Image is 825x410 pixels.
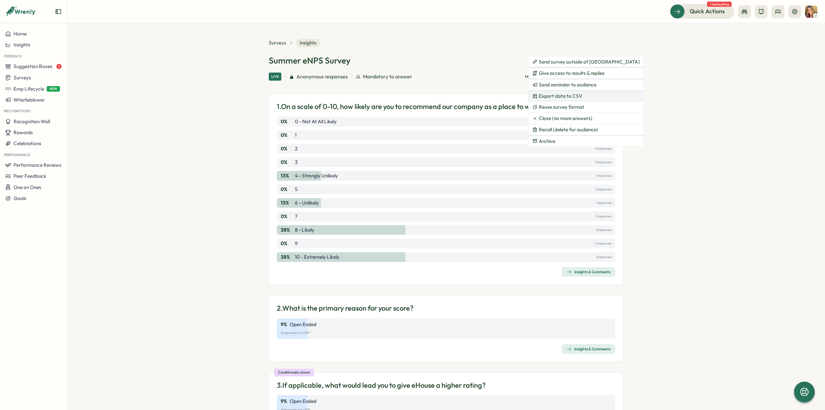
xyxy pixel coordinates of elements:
p: 8 - Likely [295,226,314,234]
p: 0 - Not at all likely [295,118,337,125]
span: Insights [14,42,30,48]
p: 9 % [281,321,287,328]
p: 0 responses [595,145,611,152]
p: 1. On a scale of 0-10, how likely are you to recommend our company as a place to work to friends? [277,102,575,112]
p: 3 responses [596,254,611,261]
h1: Summer eNPS Survey [269,55,351,66]
p: 7 [295,213,297,220]
span: Recall (delete for audience) [539,127,598,133]
span: Recognition Wall [14,118,50,125]
button: Send survey outside of [GEOGRAPHIC_DATA] [529,56,644,67]
p: 0 % [281,145,294,152]
button: Reuse survey format [529,102,644,113]
p: 0 % [281,132,294,139]
span: Home [14,31,27,37]
span: Give access to results & replies [539,70,605,76]
p: 5 [295,186,297,193]
span: Emp Lifecycle [14,86,44,92]
p: 0 responses [595,240,611,247]
p: 13 % [281,172,294,179]
span: Performance Reviews [14,162,62,168]
button: Archive [529,136,644,147]
p: 0 responses [595,186,611,193]
p: 0 responses [595,213,611,220]
span: Quick Actions [690,7,725,15]
p: Managed by [525,74,582,80]
p: 9 [295,240,298,247]
span: Whistleblower [14,97,45,103]
p: 38 % [281,226,294,234]
span: NEW [47,86,60,92]
p: 1 [295,132,296,139]
p: 8 responses out of 89 [281,329,611,336]
a: Surveys [269,39,286,46]
button: Give access to results & replies [529,68,644,79]
p: 2 [295,145,297,152]
p: 10 - Extremely likely [295,254,339,261]
p: 0 % [281,118,294,125]
span: Peer Feedback [14,173,46,179]
span: Send reminder to audience [539,82,597,88]
p: 9 % [281,398,287,405]
img: Tarin O'Neill [805,5,817,18]
button: Export data to CSV [529,91,644,102]
p: 1 responses [597,199,611,206]
span: Archive [539,138,555,144]
span: Celebrations [14,140,41,146]
span: Close (no more answers) [539,115,592,121]
span: Reuse survey format [539,104,584,110]
button: Insights & Comments [562,344,615,354]
div: Insights & Comments [567,346,610,352]
span: Send survey outside of [GEOGRAPHIC_DATA] [539,59,640,65]
div: Live [269,73,281,81]
p: 1 responses [597,172,611,179]
span: Insights [296,39,320,47]
button: Quick Actions [670,4,734,18]
span: Rewards [14,129,33,135]
button: Expand sidebar [55,8,62,15]
p: 0 % [281,159,294,166]
p: Open Ended [290,398,316,405]
span: Surveys [14,75,31,81]
span: One on Ones [14,184,41,190]
p: 0 % [281,240,294,247]
div: Insights & Comments [567,269,610,275]
span: Goals [14,195,26,201]
button: Insights & Comments [562,267,615,277]
p: 13 % [281,199,294,206]
p: 3. If applicable, what would lead you to give eHouse a higher rating? [277,380,486,390]
button: Recall (delete for audience) [529,124,644,135]
p: 2. What is the primary reason for your score? [277,303,413,313]
p: 0 responses [595,159,611,166]
span: 1 task waiting [707,2,732,7]
div: Conditionally shown [274,369,314,376]
span: Export data to CSV [539,93,582,99]
p: 6 - Unlikely [295,199,319,206]
p: Open Ended [290,321,316,328]
p: 0 % [281,213,294,220]
p: 0 % [281,186,294,193]
p: 3 responses [596,226,611,234]
p: 38 % [281,254,294,261]
p: 3 [295,159,297,166]
button: Send reminder to audience [529,79,644,90]
span: 1 [56,64,62,69]
span: Suggestion Boxes [14,63,53,69]
span: Anonymous responses [296,73,348,81]
p: 4 - Strongly Unlikely [295,172,338,179]
span: Mandatory to answer [363,73,412,81]
button: Close (no more answers) [529,113,644,124]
